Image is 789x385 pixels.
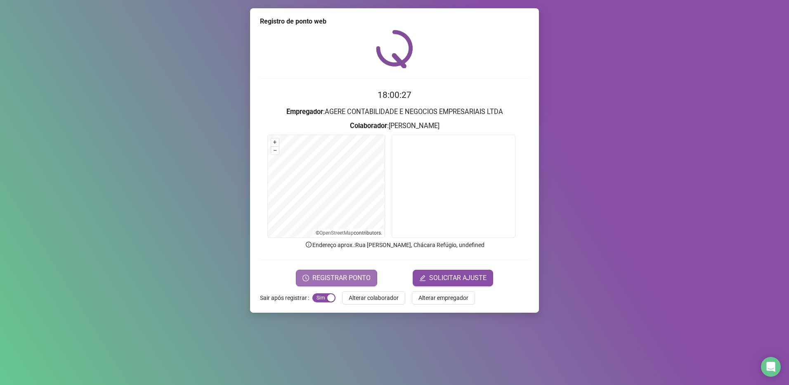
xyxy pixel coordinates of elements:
h3: : [PERSON_NAME] [260,121,529,131]
span: info-circle [305,241,312,248]
button: Alterar empregador [412,291,475,304]
strong: Colaborador [350,122,387,130]
img: QRPoint [376,30,413,68]
button: Alterar colaborador [342,291,405,304]
div: Registro de ponto web [260,17,529,26]
span: REGISTRAR PONTO [312,273,371,283]
strong: Empregador [286,108,323,116]
span: Alterar empregador [418,293,468,302]
div: Open Intercom Messenger [761,357,781,377]
button: – [271,147,279,154]
h3: : AGERE CONTABILIDADE E NEGOCIOS EMPRESARIAIS LTDA [260,107,529,117]
time: 18:00:27 [378,90,411,100]
span: edit [419,275,426,281]
p: Endereço aprox. : Rua [PERSON_NAME], Chácara Refúgio, undefined [260,240,529,250]
a: OpenStreetMap [319,230,354,236]
span: clock-circle [302,275,309,281]
span: Alterar colaborador [349,293,399,302]
li: © contributors. [316,230,382,236]
button: editSOLICITAR AJUSTE [413,270,493,286]
label: Sair após registrar [260,291,312,304]
span: SOLICITAR AJUSTE [429,273,487,283]
button: REGISTRAR PONTO [296,270,377,286]
button: + [271,138,279,146]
